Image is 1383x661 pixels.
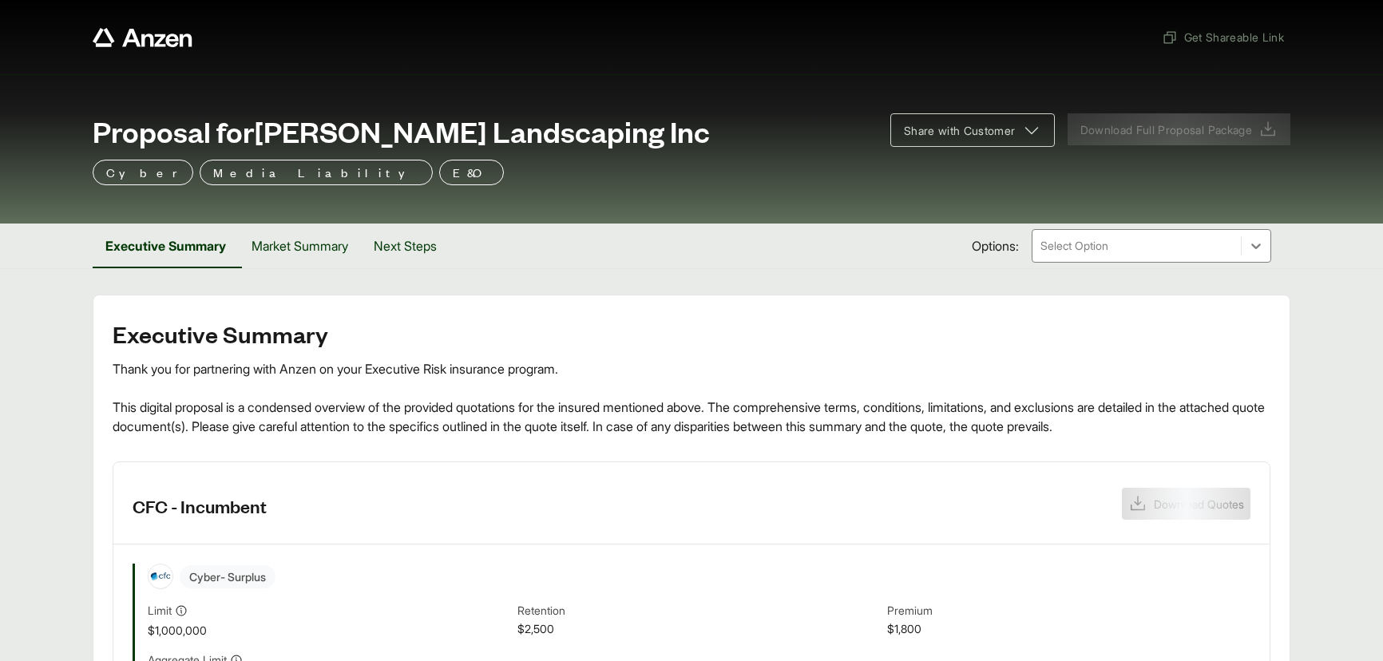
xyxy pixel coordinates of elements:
[93,224,239,268] button: Executive Summary
[133,494,267,518] h3: CFC - Incumbent
[93,115,710,147] span: Proposal for [PERSON_NAME] Landscaping Inc
[213,163,419,182] p: Media Liability
[93,28,192,47] a: Anzen website
[890,113,1055,147] button: Share with Customer
[1162,29,1284,46] span: Get Shareable Link
[239,224,361,268] button: Market Summary
[453,163,490,182] p: E&O
[149,564,172,588] img: CFC
[106,163,180,182] p: Cyber
[148,622,511,639] span: $1,000,000
[887,620,1250,639] span: $1,800
[904,122,1016,139] span: Share with Customer
[1080,121,1253,138] span: Download Full Proposal Package
[517,620,881,639] span: $2,500
[972,236,1019,255] span: Options:
[113,359,1270,436] div: Thank you for partnering with Anzen on your Executive Risk insurance program. This digital propos...
[113,321,1270,346] h2: Executive Summary
[180,565,275,588] span: Cyber - Surplus
[517,602,881,620] span: Retention
[887,602,1250,620] span: Premium
[1155,22,1290,52] button: Get Shareable Link
[148,602,172,619] span: Limit
[361,224,450,268] button: Next Steps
